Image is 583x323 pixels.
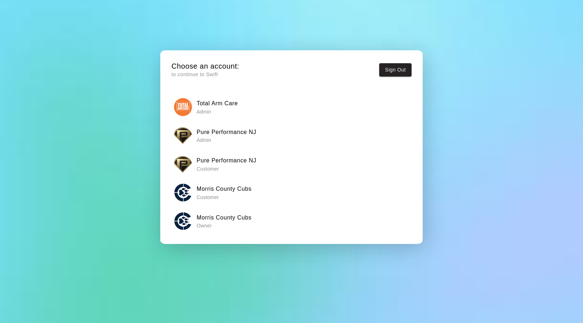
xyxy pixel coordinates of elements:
[171,71,239,78] p: to continue to Swift
[197,213,252,222] h6: Morris County Cubs
[197,108,238,115] p: Admin
[171,181,412,204] button: Morris County CubsMorris County Cubs Customer
[197,156,256,165] h6: Pure Performance NJ
[197,99,238,108] h6: Total Arm Care
[174,184,192,202] img: Morris County Cubs
[197,184,252,194] h6: Morris County Cubs
[171,124,412,147] button: Pure Performance NJPure Performance NJ Admin
[197,165,256,172] p: Customer
[171,61,239,71] h5: Choose an account:
[171,210,412,232] button: Morris County CubsMorris County Cubs Owner
[171,153,412,175] button: Pure Performance NJPure Performance NJ Customer
[171,96,412,118] button: Total Arm CareTotal Arm Care Admin
[174,212,192,230] img: Morris County Cubs
[174,155,192,173] img: Pure Performance NJ
[379,63,412,77] button: Sign Out
[197,194,252,201] p: Customer
[197,222,252,229] p: Owner
[174,98,192,116] img: Total Arm Care
[197,137,256,144] p: Admin
[174,126,192,144] img: Pure Performance NJ
[197,128,256,137] h6: Pure Performance NJ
